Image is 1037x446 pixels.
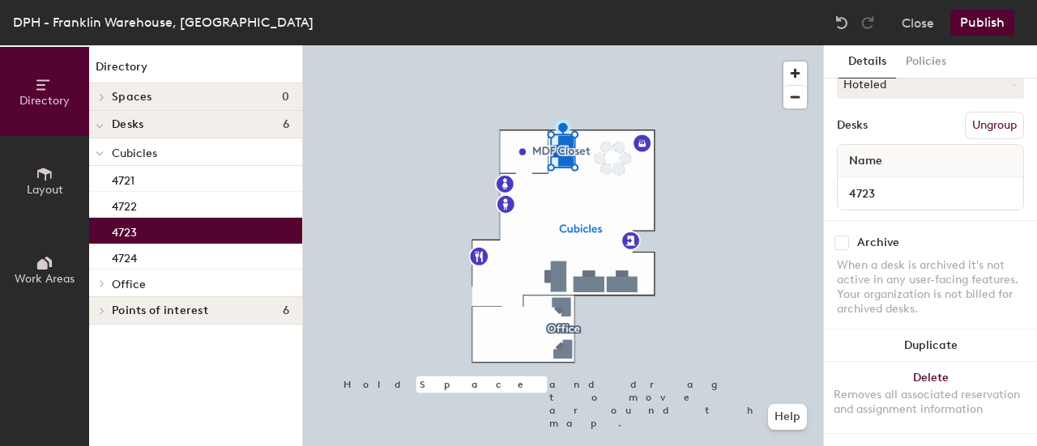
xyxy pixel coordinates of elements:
[112,304,208,317] span: Points of interest
[837,258,1024,316] div: When a desk is archived it's not active in any user-facing features. Your organization is not bil...
[112,147,157,160] span: Cubicles
[112,221,137,240] p: 4723
[902,10,934,36] button: Close
[824,329,1037,362] button: Duplicate
[283,304,289,317] span: 6
[841,182,1020,205] input: Unnamed desk
[27,183,63,197] span: Layout
[112,91,152,104] span: Spaces
[834,15,850,31] img: Undo
[896,45,956,79] button: Policies
[112,278,146,291] span: Office
[860,15,876,31] img: Redo
[834,388,1027,417] div: Removes all associated reservation and assignment information
[15,272,75,286] span: Work Areas
[19,94,70,108] span: Directory
[824,362,1037,433] button: DeleteRemoves all associated reservation and assignment information
[837,70,1024,99] button: Hoteled
[857,236,899,249] div: Archive
[13,12,314,32] div: DPH - Franklin Warehouse, [GEOGRAPHIC_DATA]
[950,10,1014,36] button: Publish
[768,404,807,430] button: Help
[112,247,137,265] p: 4724
[112,195,137,214] p: 4722
[839,45,896,79] button: Details
[841,147,890,176] span: Name
[837,119,868,132] div: Desks
[283,118,289,131] span: 6
[112,169,134,188] p: 4721
[282,91,289,104] span: 0
[89,58,302,83] h1: Directory
[965,112,1024,139] button: Ungroup
[112,118,143,131] span: Desks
